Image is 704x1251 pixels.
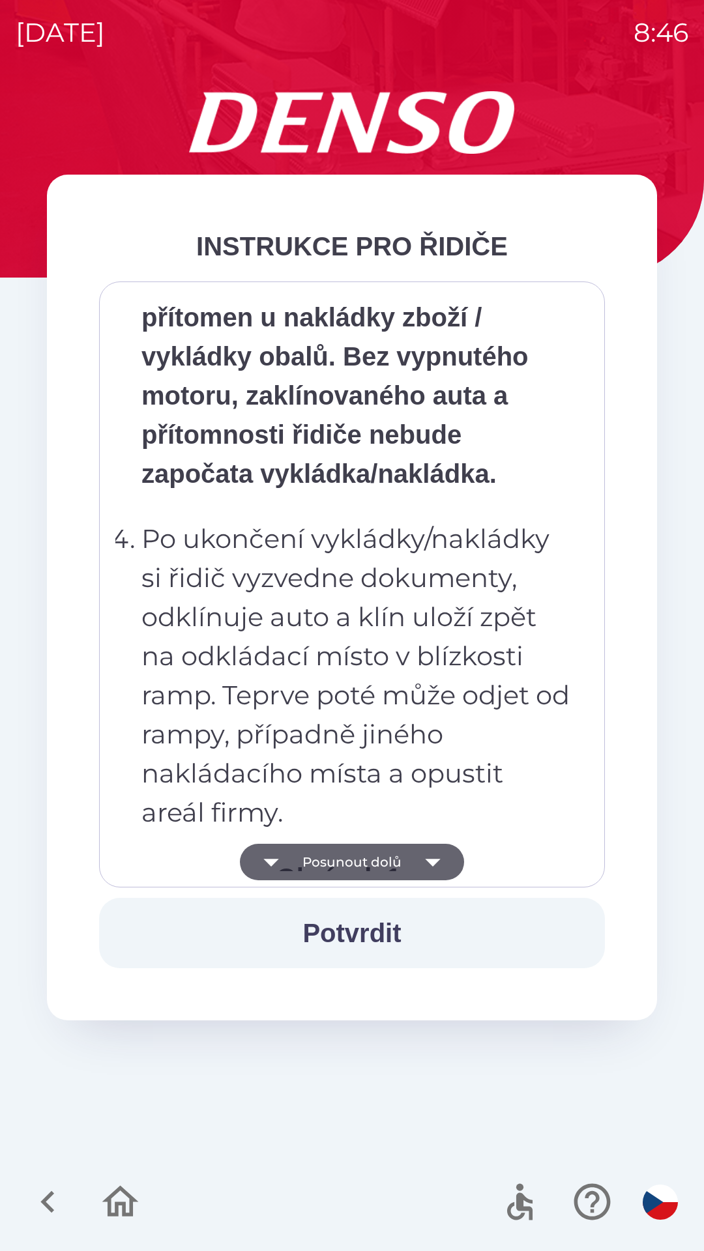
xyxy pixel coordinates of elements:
[16,13,105,52] p: [DATE]
[141,519,570,832] p: Po ukončení vykládky/nakládky si řidič vyzvedne dokumenty, odklínuje auto a klín uloží zpět na od...
[47,91,657,154] img: Logo
[99,227,605,266] div: INSTRUKCE PRO ŘIDIČE
[643,1185,678,1220] img: cs flag
[99,898,605,968] button: Potvrdit
[240,844,464,880] button: Posunout dolů
[634,13,688,52] p: 8:46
